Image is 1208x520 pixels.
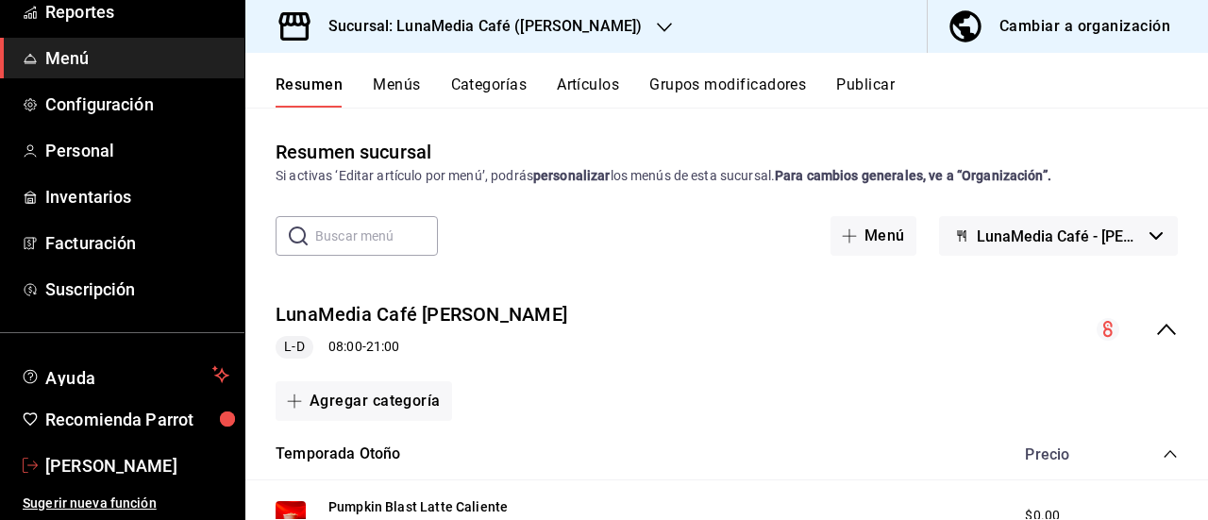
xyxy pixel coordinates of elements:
div: collapse-menu-row [245,286,1208,374]
strong: Para cambios generales, ve a “Organización”. [775,168,1051,183]
div: 08:00 - 21:00 [276,336,567,359]
span: Ayuda [45,363,205,386]
div: Resumen sucursal [276,138,431,166]
span: LunaMedia Café - [PERSON_NAME] [977,227,1142,245]
span: Facturación [45,230,229,256]
span: Suscripción [45,277,229,302]
span: Personal [45,138,229,163]
div: Si activas ‘Editar artículo por menú’, podrás los menús de esta sucursal. [276,166,1178,186]
span: Configuración [45,92,229,117]
span: [PERSON_NAME] [45,453,229,478]
input: Buscar menú [315,217,438,255]
button: Resumen [276,75,343,108]
span: Inventarios [45,184,229,210]
div: navigation tabs [276,75,1208,108]
span: L-D [277,337,311,357]
button: Publicar [836,75,895,108]
button: Categorías [451,75,528,108]
span: Menú [45,45,229,71]
button: Agregar categoría [276,381,452,421]
span: Sugerir nueva función [23,494,229,513]
button: Artículos [557,75,619,108]
button: Menú [830,216,916,256]
button: collapse-category-row [1163,446,1178,461]
span: Recomienda Parrot [45,407,229,432]
button: Pumpkin Blast Latte Caliente [328,497,508,516]
button: Menús [373,75,420,108]
button: LunaMedia Café - [PERSON_NAME] [939,216,1178,256]
button: Grupos modificadores [649,75,806,108]
div: Precio [1006,445,1127,463]
h3: Sucursal: LunaMedia Café ([PERSON_NAME]) [313,15,642,38]
button: Temporada Otoño [276,444,401,465]
strong: personalizar [533,168,611,183]
div: Cambiar a organización [999,13,1170,40]
button: LunaMedia Café [PERSON_NAME] [276,301,567,328]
